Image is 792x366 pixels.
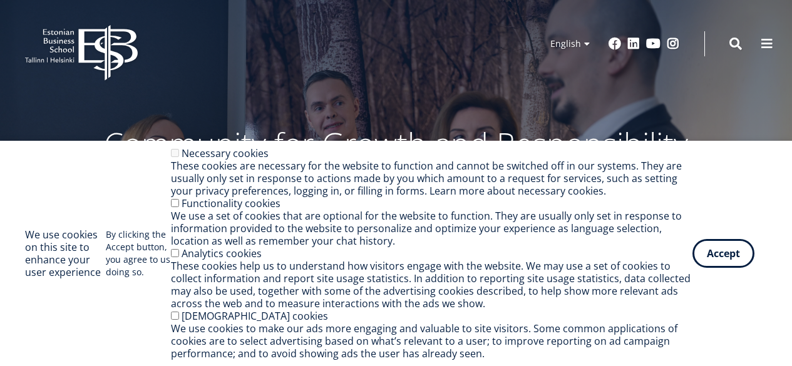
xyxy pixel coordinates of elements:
a: Instagram [667,38,679,50]
div: We use cookies to make our ads more engaging and valuable to site visitors. Some common applicati... [171,322,692,360]
label: [DEMOGRAPHIC_DATA] cookies [182,309,328,323]
h2: We use cookies on this site to enhance your user experience [25,228,106,278]
div: We use a set of cookies that are optional for the website to function. They are usually only set ... [171,210,692,247]
label: Necessary cookies [182,146,269,160]
label: Functionality cookies [182,196,280,210]
a: Youtube [646,38,661,50]
p: By clicking the Accept button, you agree to us doing so. [106,228,171,278]
button: Accept [692,239,754,268]
p: Community for Growth and Responsibility [64,125,728,163]
label: Analytics cookies [182,247,262,260]
a: Linkedin [627,38,640,50]
div: These cookies help us to understand how visitors engage with the website. We may use a set of coo... [171,260,692,310]
a: Facebook [609,38,621,50]
div: These cookies are necessary for the website to function and cannot be switched off in our systems... [171,160,692,197]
